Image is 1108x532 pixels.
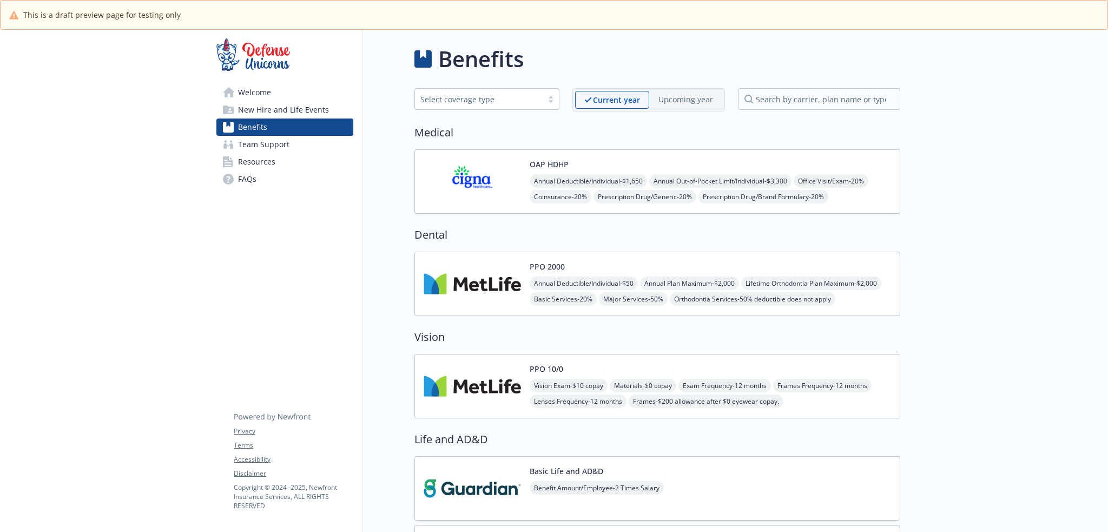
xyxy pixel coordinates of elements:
span: Prescription Drug/Brand Formulary - 20% [698,190,828,203]
img: Metlife Inc carrier logo [424,261,521,307]
a: Team Support [216,136,353,153]
button: Basic Life and AD&D [530,465,603,477]
span: Exam Frequency - 12 months [678,379,771,392]
a: FAQs [216,170,353,188]
span: Annual Plan Maximum - $2,000 [640,277,739,290]
h1: Benefits [438,43,524,75]
img: Guardian carrier logo [424,465,521,511]
a: Disclaimer [234,469,353,478]
img: CIGNA carrier logo [424,159,521,205]
span: Benefits [238,119,267,136]
h2: Dental [414,227,900,243]
a: Benefits [216,119,353,136]
p: Upcoming year [658,94,713,105]
span: Upcoming year [649,91,722,109]
h2: Life and AD&D [414,431,900,448]
p: Current year [593,94,640,106]
p: Copyright © 2024 - 2025 , Newfront Insurance Services, ALL RIGHTS RESERVED [234,483,353,510]
span: Basic Services - 20% [530,292,597,306]
span: New Hire and Life Events [238,101,329,119]
span: Prescription Drug/Generic - 20% [593,190,696,203]
span: Office Visit/Exam - 20% [794,174,868,188]
div: Select coverage type [420,94,537,105]
span: Annual Out-of-Pocket Limit/Individual - $3,300 [649,174,792,188]
button: PPO 10/0 [530,363,563,375]
span: Vision Exam - $10 copay [530,379,608,392]
span: Orthodontia Services - 50% deductible does not apply [670,292,835,306]
button: OAP HDHP [530,159,569,170]
input: search by carrier, plan name or type [738,88,900,110]
span: Lifetime Orthodontia Plan Maximum - $2,000 [741,277,881,290]
span: Annual Deductible/Individual - $50 [530,277,638,290]
span: Coinsurance - 20% [530,190,591,203]
span: Frames - $200 allowance after $0 eyewear copay. [629,395,783,408]
img: Metlife Inc carrier logo [424,363,521,409]
a: Privacy [234,426,353,436]
span: Benefit Amount/Employee - 2 Times Salary [530,481,664,495]
span: Team Support [238,136,289,153]
span: Resources [238,153,275,170]
h2: Vision [414,329,900,345]
a: Accessibility [234,455,353,464]
span: FAQs [238,170,256,188]
a: Resources [216,153,353,170]
span: This is a draft preview page for testing only [23,9,181,21]
h2: Medical [414,124,900,141]
a: Welcome [216,84,353,101]
a: New Hire and Life Events [216,101,353,119]
span: Annual Deductible/Individual - $1,650 [530,174,647,188]
span: Lenses Frequency - 12 months [530,395,626,408]
button: PPO 2000 [530,261,565,272]
span: Materials - $0 copay [610,379,676,392]
span: Welcome [238,84,271,101]
span: Frames Frequency - 12 months [773,379,872,392]
span: Major Services - 50% [599,292,668,306]
a: Terms [234,441,353,450]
